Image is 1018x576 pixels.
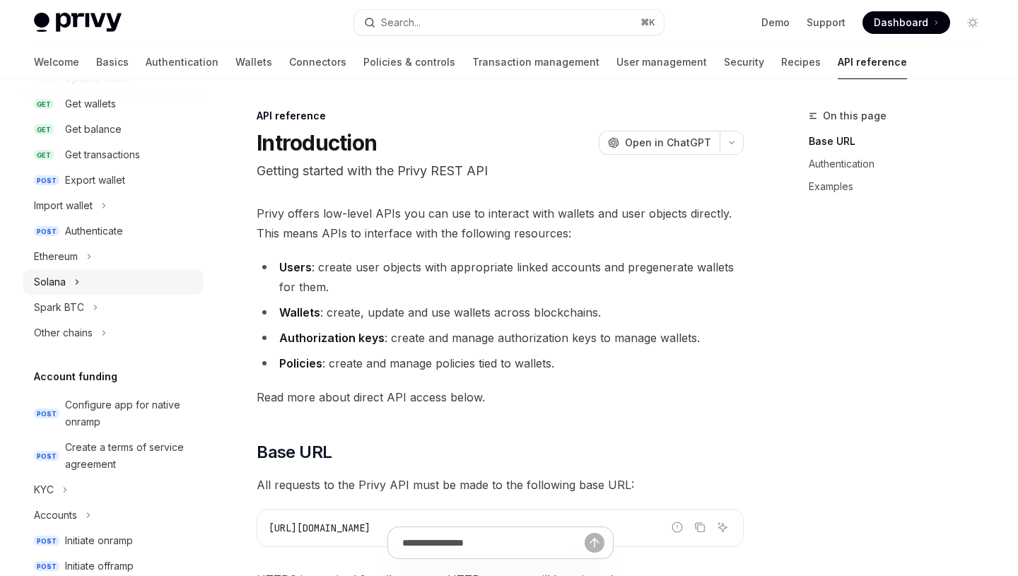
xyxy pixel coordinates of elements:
button: Toggle Other chains section [23,320,204,346]
span: GET [34,150,54,160]
strong: Authorization keys [279,331,385,345]
a: API reference [838,45,907,79]
a: POSTAuthenticate [23,218,204,244]
button: Open search [354,10,663,35]
a: POSTInitiate onramp [23,528,204,553]
a: POSTExport wallet [23,167,204,193]
a: Demo [761,16,790,30]
div: Initiate onramp [65,532,133,549]
span: Privy offers low-level APIs you can use to interact with wallets and user objects directly. This ... [257,204,744,243]
img: light logo [34,13,122,33]
span: Open in ChatGPT [625,136,711,150]
a: GETGet balance [23,117,204,142]
div: Get balance [65,121,122,138]
div: Ethereum [34,248,78,265]
a: Dashboard [862,11,950,34]
span: POST [34,409,59,419]
a: Authentication [146,45,218,79]
button: Send message [585,533,604,553]
span: On this page [823,107,887,124]
div: Spark BTC [34,299,84,316]
span: Base URL [257,441,332,464]
button: Ask AI [713,518,732,536]
div: KYC [34,481,54,498]
div: Authenticate [65,223,123,240]
span: Dashboard [874,16,928,30]
a: POSTCreate a terms of service agreement [23,435,204,477]
span: ⌘ K [640,17,655,28]
button: Toggle Spark BTC section [23,295,204,320]
span: POST [34,536,59,546]
a: Security [724,45,764,79]
p: Getting started with the Privy REST API [257,161,744,181]
strong: Policies [279,356,322,370]
span: POST [34,451,59,462]
button: Toggle Ethereum section [23,244,204,269]
strong: Wallets [279,305,320,319]
li: : create, update and use wallets across blockchains. [257,302,744,322]
div: Solana [34,274,66,290]
a: Authentication [809,153,995,175]
button: Toggle dark mode [961,11,984,34]
span: All requests to the Privy API must be made to the following base URL: [257,475,744,495]
div: Export wallet [65,172,125,189]
a: Examples [809,175,995,198]
span: POST [34,175,59,186]
strong: Users [279,260,312,274]
button: Toggle KYC section [23,477,204,502]
span: GET [34,99,54,110]
a: Recipes [781,45,821,79]
a: Support [807,16,846,30]
a: Transaction management [472,45,599,79]
li: : create and manage authorization keys to manage wallets. [257,328,744,348]
a: GETGet transactions [23,142,204,167]
a: Base URL [809,130,995,153]
li: : create and manage policies tied to wallets. [257,353,744,373]
a: User management [616,45,707,79]
button: Copy the contents from the code block [691,518,709,536]
a: GETGet wallets [23,91,204,117]
a: Wallets [235,45,272,79]
div: Get transactions [65,146,140,163]
div: Import wallet [34,197,93,214]
h5: Account funding [34,368,117,385]
a: Policies & controls [363,45,455,79]
a: Welcome [34,45,79,79]
input: Ask a question... [402,527,585,558]
button: Open in ChatGPT [599,131,720,155]
span: GET [34,124,54,135]
div: Search... [381,14,421,31]
button: Toggle Solana section [23,269,204,295]
div: Create a terms of service agreement [65,439,195,473]
div: Accounts [34,507,77,524]
button: Toggle Accounts section [23,502,204,528]
button: Report incorrect code [668,518,686,536]
span: POST [34,226,59,237]
span: Read more about direct API access below. [257,387,744,407]
div: Configure app for native onramp [65,396,195,430]
li: : create user objects with appropriate linked accounts and pregenerate wallets for them. [257,257,744,297]
h1: Introduction [257,130,377,155]
a: POSTConfigure app for native onramp [23,392,204,435]
span: [URL][DOMAIN_NAME] [269,522,370,534]
a: Connectors [289,45,346,79]
div: Initiate offramp [65,558,134,575]
div: Get wallets [65,95,116,112]
button: Toggle Import wallet section [23,193,204,218]
a: Basics [96,45,129,79]
div: API reference [257,109,744,123]
div: Other chains [34,324,93,341]
span: POST [34,561,59,572]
